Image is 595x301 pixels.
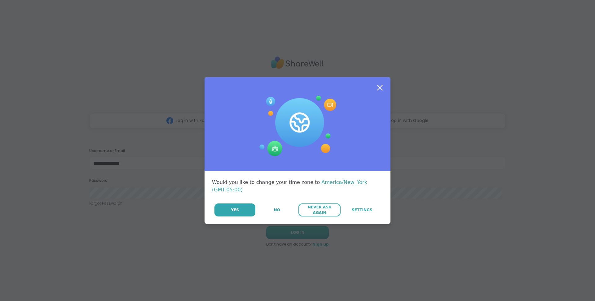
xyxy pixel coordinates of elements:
[259,96,336,156] img: Session Experience
[231,207,239,213] span: Yes
[214,203,255,216] button: Yes
[274,207,280,213] span: No
[341,203,383,216] a: Settings
[256,203,298,216] button: No
[212,179,367,193] span: America/New_York (GMT-05:00)
[302,204,337,216] span: Never Ask Again
[352,207,372,213] span: Settings
[298,203,340,216] button: Never Ask Again
[212,179,383,194] div: Would you like to change your time zone to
